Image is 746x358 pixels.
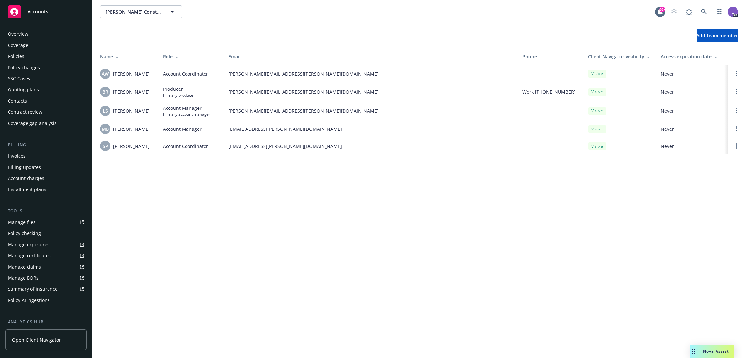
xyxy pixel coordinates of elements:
a: Accounts [5,3,87,21]
div: Manage BORs [8,273,39,283]
span: Account Manager [163,105,210,111]
div: Role [163,53,218,60]
span: Nova Assist [703,348,729,354]
a: Open options [733,125,741,133]
div: Drag to move [690,345,698,358]
span: Primary producer [163,92,195,98]
a: Coverage gap analysis [5,118,87,129]
span: [PERSON_NAME] [113,70,150,77]
div: Coverage gap analysis [8,118,57,129]
span: [PERSON_NAME] [113,143,150,149]
a: Quoting plans [5,85,87,95]
button: [PERSON_NAME] Construction, Inc. [100,5,182,18]
div: Visible [588,107,606,115]
div: SSC Cases [8,73,30,84]
a: Open options [733,88,741,96]
span: Account Coordinator [163,143,208,149]
div: Manage files [8,217,36,228]
span: Producer [163,86,195,92]
div: Invoices [8,151,26,161]
span: [EMAIL_ADDRESS][PERSON_NAME][DOMAIN_NAME] [228,143,512,149]
button: Add team member [697,29,738,42]
span: [PERSON_NAME][EMAIL_ADDRESS][PERSON_NAME][DOMAIN_NAME] [228,108,512,114]
span: Open Client Navigator [12,336,61,343]
div: Policy AI ingestions [8,295,50,306]
span: [EMAIL_ADDRESS][PERSON_NAME][DOMAIN_NAME] [228,126,512,132]
span: [PERSON_NAME] [113,108,150,114]
span: SP [103,143,108,149]
span: [PERSON_NAME][EMAIL_ADDRESS][PERSON_NAME][DOMAIN_NAME] [228,89,512,95]
div: Policies [8,51,24,62]
span: [PERSON_NAME] Construction, Inc. [106,9,162,15]
div: Coverage [8,40,28,50]
div: Manage certificates [8,250,51,261]
span: Work [PHONE_NUMBER] [522,89,576,95]
a: Report a Bug [682,5,696,18]
span: Never [661,108,722,114]
div: Phone [522,53,578,60]
a: Coverage [5,40,87,50]
span: Account Manager [163,126,202,132]
div: Billing [5,142,87,148]
span: MB [102,126,109,132]
a: Contract review [5,107,87,117]
button: Nova Assist [690,345,734,358]
a: Manage BORs [5,273,87,283]
div: Policy checking [8,228,41,239]
div: Quoting plans [8,85,39,95]
div: Manage claims [8,262,41,272]
a: Installment plans [5,184,87,195]
a: Search [697,5,711,18]
div: Client Navigator visibility [588,53,650,60]
div: Tools [5,208,87,214]
a: Manage certificates [5,250,87,261]
a: Open options [733,107,741,115]
div: Summary of insurance [8,284,58,294]
a: Account charges [5,173,87,184]
span: BR [102,89,108,95]
div: Analytics hub [5,319,87,325]
div: Manage exposures [8,239,49,250]
span: Never [661,70,722,77]
div: Visible [588,70,606,78]
a: Overview [5,29,87,39]
span: Never [661,126,722,132]
div: Email [228,53,512,60]
span: Accounts [28,9,48,14]
div: Name [100,53,152,60]
div: Contract review [8,107,42,117]
a: Switch app [713,5,726,18]
a: Manage files [5,217,87,228]
div: Overview [8,29,28,39]
span: AW [102,70,109,77]
a: SSC Cases [5,73,87,84]
span: Primary account manager [163,111,210,117]
div: Account charges [8,173,44,184]
span: [PERSON_NAME] [113,89,150,95]
a: Open options [733,142,741,150]
span: LS [103,108,108,114]
span: [PERSON_NAME][EMAIL_ADDRESS][PERSON_NAME][DOMAIN_NAME] [228,70,512,77]
span: Account Coordinator [163,70,208,77]
div: Contacts [8,96,27,106]
a: Policy changes [5,62,87,73]
a: Billing updates [5,162,87,172]
a: Policies [5,51,87,62]
div: Billing updates [8,162,41,172]
span: Add team member [697,32,738,39]
a: Open options [733,70,741,78]
span: Never [661,143,722,149]
div: 99+ [659,7,665,12]
img: photo [728,7,738,17]
a: Policy checking [5,228,87,239]
a: Manage claims [5,262,87,272]
span: [PERSON_NAME] [113,126,150,132]
div: Installment plans [8,184,46,195]
div: Visible [588,142,606,150]
a: Contacts [5,96,87,106]
span: Never [661,89,722,95]
div: Visible [588,88,606,96]
a: Manage exposures [5,239,87,250]
a: Summary of insurance [5,284,87,294]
